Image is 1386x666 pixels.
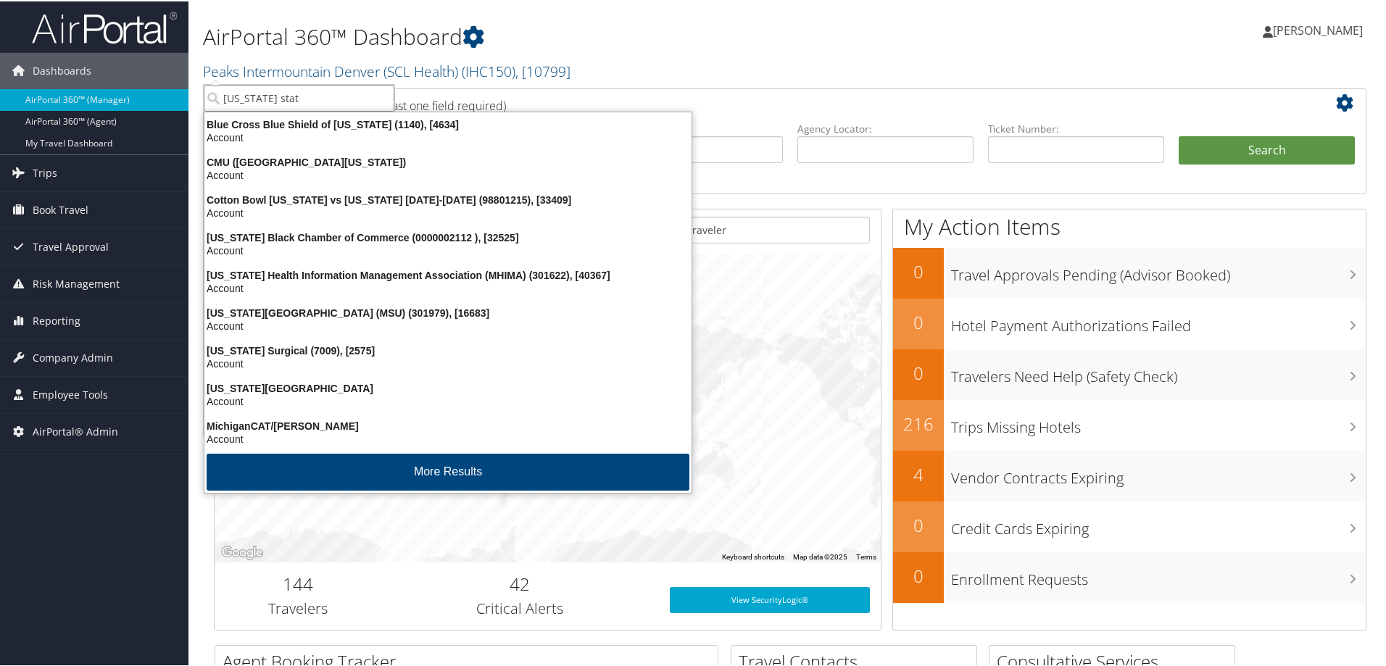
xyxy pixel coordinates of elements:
div: [US_STATE][GEOGRAPHIC_DATA] (MSU) (301979), [16683] [196,305,700,318]
div: Account [196,130,700,143]
div: Account [196,243,700,256]
a: 0Enrollment Requests [893,551,1366,602]
h2: 0 [893,258,944,283]
img: Google [218,542,266,561]
a: View SecurityLogic® [670,586,870,612]
span: (at least one field required) [368,96,506,112]
h2: 216 [893,410,944,435]
div: MichiganCAT/[PERSON_NAME] [196,418,700,431]
button: Search [1179,135,1355,164]
button: Keyboard shortcuts [722,551,784,561]
h2: 144 [225,570,370,595]
div: Account [196,318,700,331]
h1: My Action Items [893,210,1366,241]
span: [PERSON_NAME] [1273,21,1363,37]
div: CMU ([GEOGRAPHIC_DATA][US_STATE]) [196,154,700,167]
span: Map data ©2025 [793,551,847,559]
label: Last Name: [607,120,783,135]
a: 0Travelers Need Help (Safety Check) [893,348,1366,399]
h3: Vendor Contracts Expiring [951,459,1366,487]
span: AirPortal® Admin [33,412,118,449]
span: ( IHC150 ) [462,60,515,80]
h3: Credit Cards Expiring [951,510,1366,538]
label: Ticket Number: [988,120,1164,135]
h3: Travelers [225,597,370,617]
a: Open this area in Google Maps (opens a new window) [218,542,266,561]
div: [US_STATE][GEOGRAPHIC_DATA] [196,380,700,394]
a: [PERSON_NAME] [1263,7,1377,51]
img: airportal-logo.png [32,9,177,43]
h3: Hotel Payment Authorizations Failed [951,307,1366,335]
span: Company Admin [33,338,113,375]
a: 216Trips Missing Hotels [893,399,1366,449]
a: 0Travel Approvals Pending (Advisor Booked) [893,246,1366,297]
span: Trips [33,154,57,190]
div: Account [196,394,700,407]
div: Account [196,356,700,369]
label: Agency Locator: [797,120,974,135]
div: Cotton Bowl [US_STATE] vs [US_STATE] [DATE]-[DATE] (98801215), [33409] [196,192,700,205]
a: 4Vendor Contracts Expiring [893,449,1366,500]
a: 0Hotel Payment Authorizations Failed [893,297,1366,348]
h3: Trips Missing Hotels [951,409,1366,436]
h3: Travel Approvals Pending (Advisor Booked) [951,257,1366,284]
div: Account [196,167,700,180]
div: [US_STATE] Black Chamber of Commerce (0000002112 ), [32525] [196,230,700,243]
span: , [ 10799 ] [515,60,570,80]
h3: Enrollment Requests [951,561,1366,588]
h3: Travelers Need Help (Safety Check) [951,358,1366,386]
div: Account [196,205,700,218]
h2: 4 [893,461,944,486]
input: Search for Traveler [614,215,870,242]
a: Terms (opens in new tab) [856,551,876,559]
h2: 0 [893,309,944,333]
h2: 0 [893,562,944,587]
a: 0Credit Cards Expiring [893,500,1366,551]
span: Travel Approval [33,228,109,264]
div: Account [196,431,700,444]
h3: Critical Alerts [392,597,648,617]
button: More Results [207,452,689,489]
h2: 42 [392,570,648,595]
div: Blue Cross Blue Shield of [US_STATE] (1140), [4634] [196,117,700,130]
span: Employee Tools [33,375,108,412]
span: Risk Management [33,265,120,301]
div: [US_STATE] Health Information Management Association (MHIMA) (301622), [40367] [196,267,700,280]
div: Account [196,280,700,294]
h2: Airtinerary Lookup [225,90,1259,115]
h1: AirPortal 360™ Dashboard [203,20,986,51]
span: Dashboards [33,51,91,88]
span: Reporting [33,301,80,338]
h2: 0 [893,359,944,384]
input: Search Accounts [204,83,394,110]
div: [US_STATE] Surgical (7009), [2575] [196,343,700,356]
a: Peaks Intermountain Denver (SCL Health) [203,60,570,80]
span: Book Travel [33,191,88,227]
h2: 0 [893,512,944,536]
